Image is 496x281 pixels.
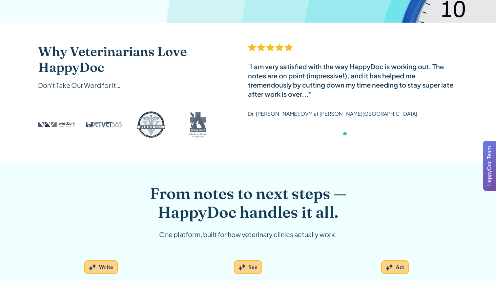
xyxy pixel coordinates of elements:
img: PetVet 365 logo [85,111,122,138]
div: Act [396,264,404,271]
div: Show slide 1 of 6 [338,132,341,135]
img: Grey sparkles. [238,264,245,271]
img: Woodlake logo [133,111,169,138]
img: Westbury [38,111,75,138]
img: Grey sparkles. [386,264,393,271]
div: Show slide 4 of 6 [354,132,357,135]
img: Grey sparkles. [89,264,96,271]
div: "I am very satisfied with the way HappyDoc is working out. The notes are on point (impressive!), ... [248,62,458,99]
div: Show slide 2 of 6 [343,132,346,135]
h2: From notes to next steps — HappyDoc handles it all. [122,184,374,222]
h2: Why Veterinarians Love HappyDoc [38,44,222,75]
div: See [248,264,258,271]
div: Don’t Take Our Word for It… [38,80,222,90]
p: Dr. [PERSON_NAME], DVM at [PERSON_NAME][GEOGRAPHIC_DATA] [248,109,417,118]
div: Show slide 6 of 6 [365,132,368,135]
div: Write [99,264,113,271]
img: Bishop Ranch logo [180,111,217,138]
div: Show slide 5 of 6 [359,132,362,135]
div: Show slide 3 of 6 [349,132,352,135]
div: carousel [248,44,458,142]
div: One platform, built for how veterinary clinics actually work. [122,230,374,239]
div: 2 of 6 [248,44,458,142]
